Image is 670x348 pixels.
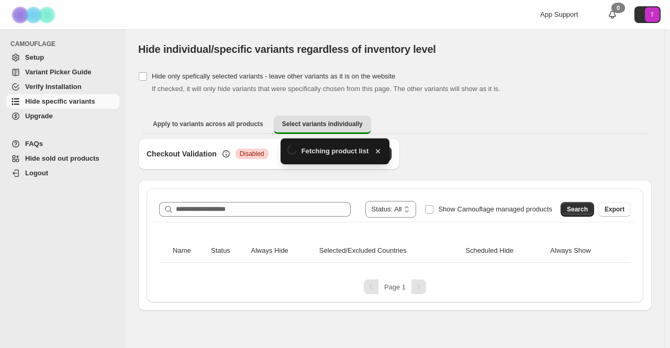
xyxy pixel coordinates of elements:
[6,50,119,65] a: Setup
[567,205,588,214] span: Search
[248,239,316,263] th: Always Hide
[170,239,208,263] th: Name
[155,279,635,294] nav: Pagination
[282,120,363,128] span: Select variants individually
[240,150,264,158] span: Disabled
[6,109,119,124] a: Upgrade
[25,53,44,61] span: Setup
[138,138,652,311] div: Select variants individually
[316,239,462,263] th: Selected/Excluded Countries
[598,202,631,217] button: Export
[6,137,119,151] a: FAQs
[25,83,82,91] span: Verify Installation
[611,3,625,13] div: 0
[153,120,263,128] span: Apply to variants across all products
[25,112,53,120] span: Upgrade
[25,68,91,76] span: Variant Picker Guide
[6,151,119,166] a: Hide sold out products
[25,154,99,162] span: Hide sold out products
[25,140,43,148] span: FAQs
[6,80,119,94] a: Verify Installation
[651,12,654,18] text: T
[645,7,660,22] span: Avatar with initials T
[540,10,578,18] span: App Support
[438,205,552,213] span: Show Camouflage managed products
[138,43,436,55] span: Hide individual/specific variants regardless of inventory level
[561,202,594,217] button: Search
[6,94,119,109] a: Hide specific variants
[634,6,661,23] button: Avatar with initials T
[462,239,547,263] th: Scheduled Hide
[25,169,48,177] span: Logout
[208,239,248,263] th: Status
[6,65,119,80] a: Variant Picker Guide
[6,166,119,181] a: Logout
[605,205,624,214] span: Export
[147,149,217,159] h3: Checkout Validation
[152,72,395,80] span: Hide only spefically selected variants - leave other variants as it is on the website
[301,146,369,156] span: Fetching product list
[10,40,120,48] span: CAMOUFLAGE
[144,116,272,132] button: Apply to variants across all products
[274,116,371,134] button: Select variants individually
[25,97,95,105] span: Hide specific variants
[607,9,618,20] a: 0
[152,85,500,93] span: If checked, it will only hide variants that were specifically chosen from this page. The other va...
[8,1,61,29] img: Camouflage
[384,283,406,291] span: Page 1
[547,239,620,263] th: Always Show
